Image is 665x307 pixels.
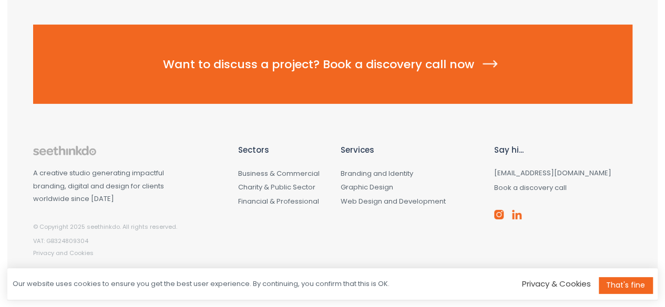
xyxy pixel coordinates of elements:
[494,146,632,155] h6: Say hi...
[33,25,632,104] a: Want to discuss a project? Book a discovery call now
[341,182,393,192] a: Graphic Design
[33,146,96,155] img: footer-logo.png
[341,196,446,206] a: Web Design and Development
[599,277,652,293] a: That's fine
[33,167,222,206] p: A creative studio generating impactful branding, digital and design for clients worldwide since [...
[238,168,320,178] a: Business & Commercial
[341,168,413,178] a: Branding and Identity
[512,210,521,219] img: linkedin-brand.png
[33,249,94,257] a: Privacy and Cookies
[13,279,390,289] div: Our website uses cookies to ensure you get the best user experience. By continuing, you confirm t...
[522,278,591,289] a: Privacy & Cookies
[238,196,319,206] a: Financial & Professional
[163,56,503,72] span: Want to discuss a project? Book a discovery call now
[494,168,611,178] a: [EMAIL_ADDRESS][DOMAIN_NAME]
[33,236,222,247] p: VAT: GB324809304
[33,221,222,232] p: © Copyright 2025 seethinkdo. All rights reserved.
[238,182,315,192] a: Charity & Public Sector
[341,146,479,155] h6: Services
[238,146,325,155] h6: Sectors
[494,183,567,193] a: Book a discovery call
[494,210,504,219] img: instagram-brand.png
